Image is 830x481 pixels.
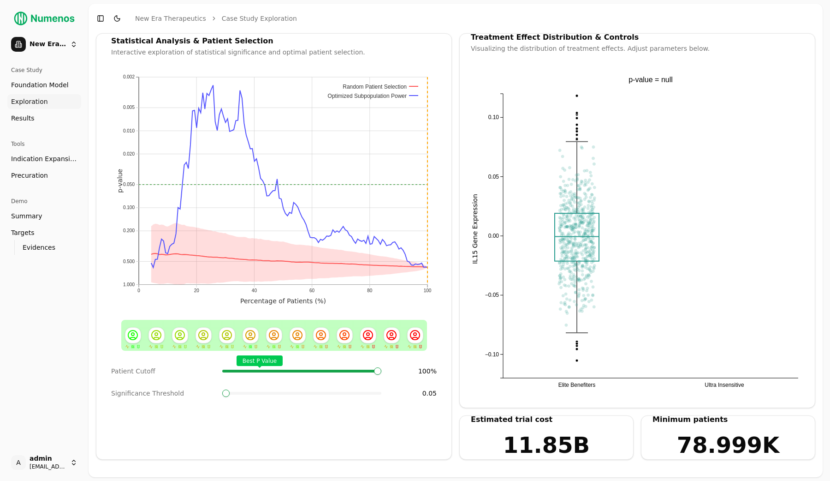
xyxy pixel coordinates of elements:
[7,151,81,166] a: Indication Expansion
[222,14,297,23] a: Case Study Exploration
[123,182,135,187] text: 0.050
[7,111,81,126] a: Results
[389,367,437,376] div: 100 %
[30,40,66,48] span: New Era Therapeutics
[488,174,499,180] text: 0.05
[389,389,437,398] div: 0.05
[135,14,206,23] a: New Era Therapeutics
[328,93,407,99] text: Optimized Subpopulation Power
[705,382,744,388] text: Ultra Insensitive
[23,243,55,252] span: Evidences
[111,389,215,398] div: Significance Threshold
[11,171,48,180] span: Precuration
[11,97,48,106] span: Exploration
[7,94,81,109] a: Exploration
[503,434,590,456] h1: 11.85B
[123,228,135,233] text: 0.200
[558,382,596,388] text: Elite Benefiters
[111,367,215,376] div: Patient Cutoff
[628,76,673,84] text: p-value = null
[7,451,81,474] button: Aadmin[EMAIL_ADDRESS]
[123,259,135,264] text: 0.500
[123,128,135,133] text: 0.010
[367,288,373,293] text: 80
[194,288,200,293] text: 20
[11,228,35,237] span: Targets
[111,48,437,57] div: Interactive exploration of statistical significance and optimal patient selection.
[11,114,35,123] span: Results
[11,455,26,470] span: A
[7,137,81,151] div: Tools
[7,209,81,223] a: Summary
[7,33,81,55] button: New Era Therapeutics
[7,78,81,92] a: Foundation Model
[123,105,135,110] text: 0.005
[11,211,42,221] span: Summary
[309,288,315,293] text: 60
[485,292,499,298] text: −0.05
[30,463,66,470] span: [EMAIL_ADDRESS]
[30,455,66,463] span: admin
[488,114,499,120] text: 0.10
[252,288,257,293] text: 40
[123,205,135,210] text: 0.100
[343,84,407,90] text: Random Patient Selection
[7,194,81,209] div: Demo
[471,194,479,264] text: IL15 Gene Expression
[123,151,135,156] text: 0.020
[471,34,804,41] div: Treatment Effect Distribution & Controls
[116,169,124,193] text: p-value
[19,241,70,254] a: Evidences
[471,44,804,53] div: Visualizing the distribution of treatment effects. Adjust parameters below.
[11,80,69,90] span: Foundation Model
[135,14,297,23] nav: breadcrumb
[240,297,326,305] text: Percentage of Patients (%)
[137,288,140,293] text: 0
[7,63,81,78] div: Case Study
[111,12,124,25] button: Toggle Dark Mode
[123,282,135,287] text: 1.000
[677,434,779,456] h1: 78.999K
[123,74,135,79] text: 0.002
[237,355,283,366] span: Best P Value
[11,154,77,163] span: Indication Expansion
[7,7,81,30] img: Numenos
[7,168,81,183] a: Precuration
[111,37,437,45] div: Statistical Analysis & Patient Selection
[424,288,432,293] text: 100
[94,12,107,25] button: Toggle Sidebar
[488,233,499,239] text: 0.00
[485,351,499,358] text: −0.10
[7,225,81,240] a: Targets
